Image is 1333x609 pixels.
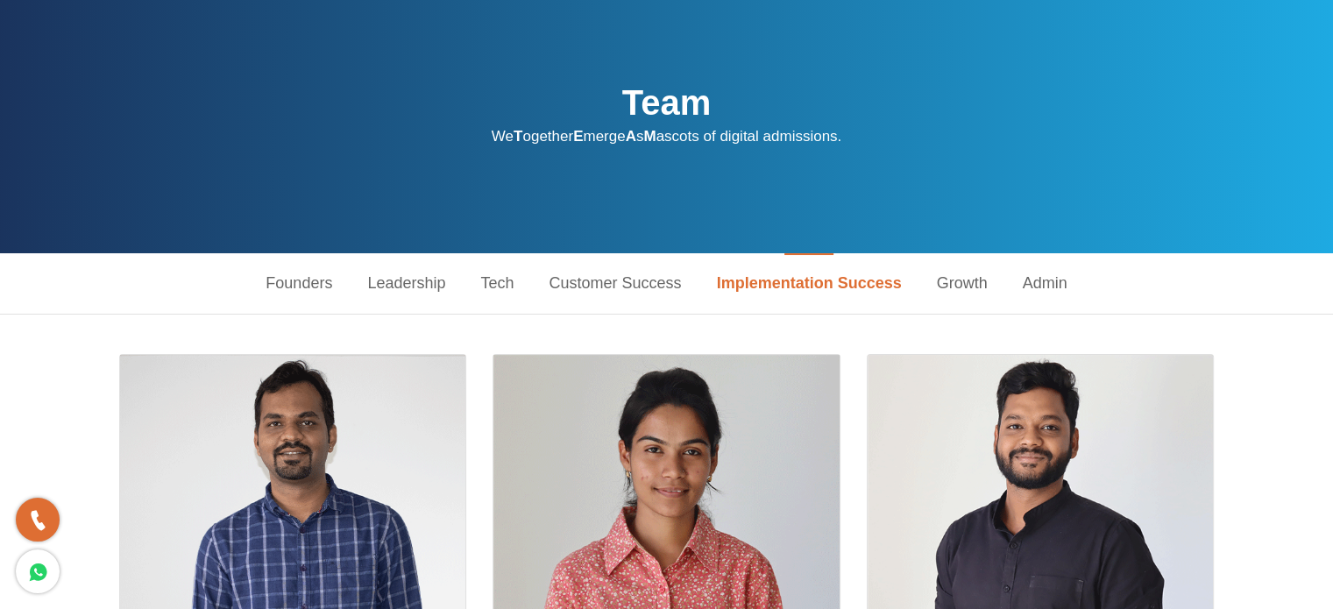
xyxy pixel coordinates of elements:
[573,128,583,145] strong: E
[463,253,531,314] a: Tech
[1005,253,1085,314] a: Admin
[492,124,841,149] p: We ogether merge s ascots of digital admissions.
[514,128,522,145] strong: T
[622,83,712,122] strong: Team
[626,128,636,145] strong: A
[350,253,463,314] a: Leadership
[919,253,1005,314] a: Growth
[248,253,350,314] a: Founders
[643,128,656,145] strong: M
[699,253,919,314] a: Implementation Success
[531,253,698,314] a: Customer Success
